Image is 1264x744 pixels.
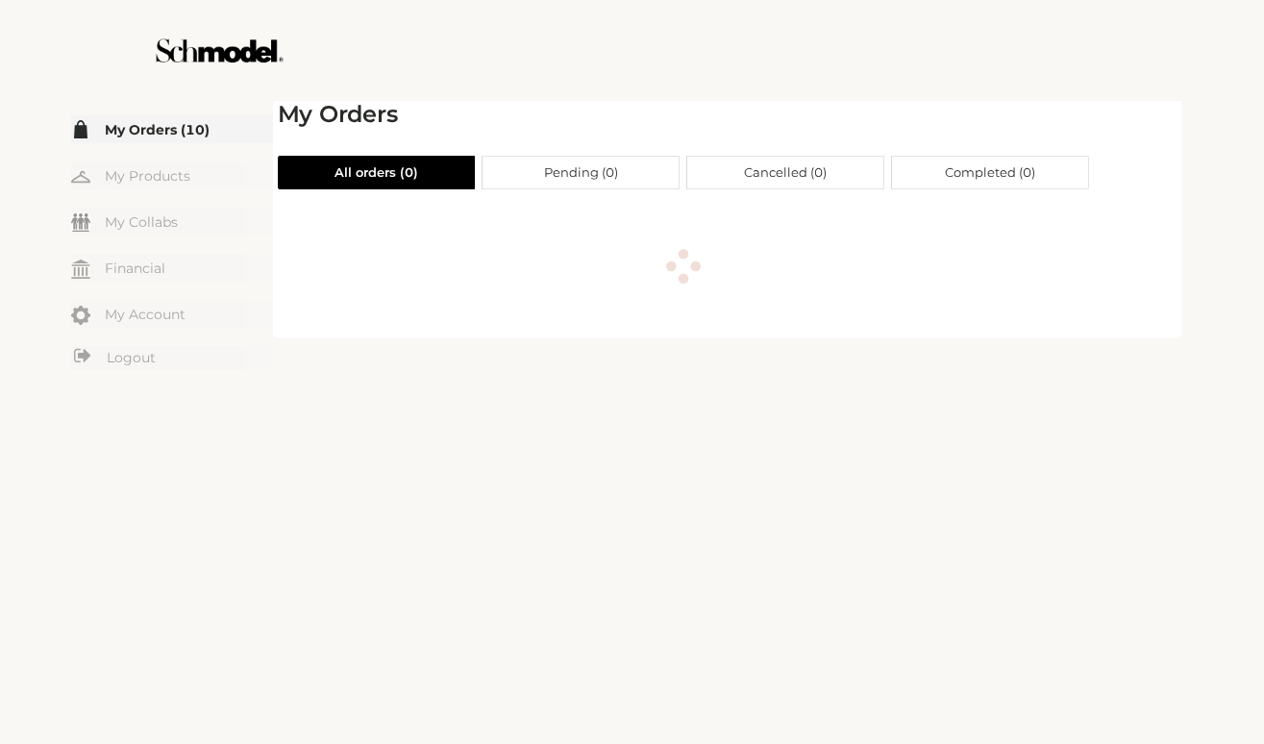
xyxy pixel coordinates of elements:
img: my-account.svg [71,306,90,325]
a: Logout [71,346,273,370]
img: my-friends.svg [71,213,90,232]
img: my-financial.svg [71,260,90,279]
div: Menu [71,115,273,373]
span: All orders ( 0 ) [335,157,418,188]
span: Cancelled ( 0 ) [744,157,827,188]
img: my-order.svg [71,120,90,139]
img: my-hanger.svg [71,167,90,186]
a: My Collabs [71,208,273,236]
a: Financial [71,254,273,282]
span: Pending ( 0 ) [544,157,618,188]
span: Completed ( 0 ) [945,157,1035,188]
a: My Orders (10) [71,115,273,143]
h2: My Orders [278,101,1089,129]
a: My Products [71,161,273,189]
a: My Account [71,300,273,328]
